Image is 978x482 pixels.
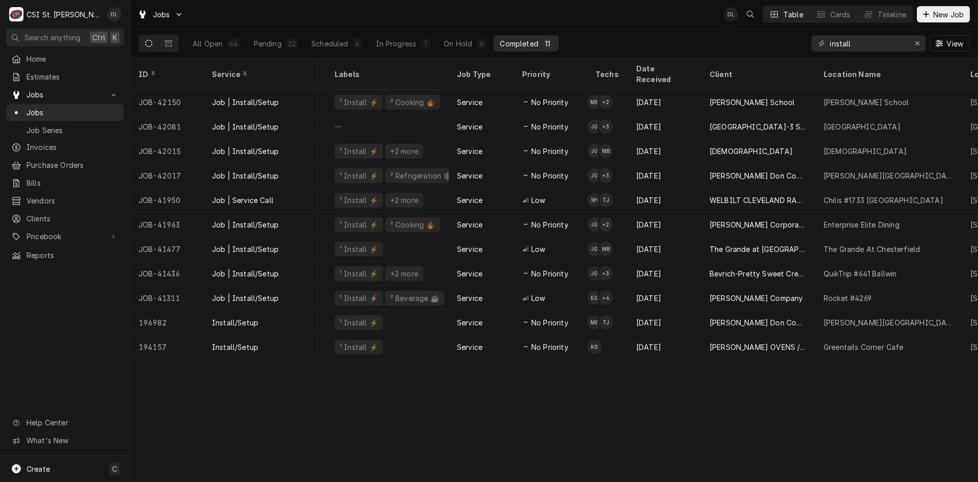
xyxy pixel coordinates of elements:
[6,50,124,67] a: Home
[339,219,379,230] div: ¹ Install ⚡️
[599,119,613,134] div: + 3
[710,146,793,157] div: [DEMOGRAPHIC_DATA]
[6,432,124,449] a: Go to What's New
[599,217,613,232] div: + 2
[824,244,920,255] div: The Grande At Chesterfield
[153,9,170,20] span: Jobs
[710,268,807,279] div: Bevrich-Pretty Sweet Creations
[599,266,613,281] div: + 3
[587,193,602,207] div: SH
[339,170,379,181] div: ¹ Install ⚡️
[724,7,738,21] div: David Lindsey's Avatar
[531,219,568,230] span: No Priority
[130,237,204,261] div: JOB-41477
[6,68,124,85] a: Estimates
[389,293,440,303] div: ² Beverage ☕️
[783,9,803,20] div: Table
[311,38,348,49] div: Scheduled
[212,195,274,206] div: Job | Service Call
[6,228,124,245] a: Go to Pricebook
[389,170,453,181] div: ² Refrigeration ❄️
[130,139,204,163] div: JOB-42015
[587,144,602,158] div: Jeff George's Avatar
[339,342,379,352] div: ¹ Install ⚡️
[824,268,896,279] div: QuikTrip #641 Ballwin
[254,38,282,49] div: Pending
[917,6,970,22] button: New Job
[339,244,379,255] div: ¹ Install ⚡️
[212,121,279,132] div: Job | Install/Setup
[212,317,258,328] div: Install/Setup
[587,242,602,256] div: Jeff George's Avatar
[587,266,602,281] div: JG
[531,195,545,206] span: Low
[130,114,204,139] div: JOB-42081
[457,170,482,181] div: Service
[599,144,613,158] div: Mike Barnett's Avatar
[422,38,428,49] div: 1
[457,146,482,157] div: Service
[139,69,194,80] div: ID
[288,38,296,49] div: 22
[212,146,279,157] div: Job | Install/Setup
[130,188,204,212] div: JOB-41950
[26,54,119,64] span: Home
[628,286,701,310] div: [DATE]
[710,170,807,181] div: [PERSON_NAME] Don Company
[113,32,117,43] span: K
[130,212,204,237] div: JOB-41963
[26,125,119,136] span: Job Series
[112,464,117,474] span: C
[599,242,613,256] div: Mike Barnett's Avatar
[628,188,701,212] div: [DATE]
[130,310,204,335] div: 196982
[339,293,379,303] div: ¹ Install ⚡️
[26,142,119,153] span: Invoices
[26,195,119,206] span: Vendors
[628,310,701,335] div: [DATE]
[531,342,568,352] span: No Priority
[628,163,701,188] div: [DATE]
[457,69,506,80] div: Job Type
[944,38,965,49] span: View
[212,342,258,352] div: Install/Setup
[587,291,602,305] div: EG
[878,9,906,20] div: Timeline
[457,195,482,206] div: Service
[6,86,124,103] a: Go to Jobs
[107,7,121,21] div: David Lindsey's Avatar
[587,242,602,256] div: JG
[824,170,954,181] div: [PERSON_NAME][GEOGRAPHIC_DATA]
[6,104,124,121] a: Jobs
[531,97,568,108] span: No Priority
[6,192,124,209] a: Vendors
[599,291,613,305] div: + 4
[628,90,701,114] div: [DATE]
[531,170,568,181] span: No Priority
[457,219,482,230] div: Service
[6,122,124,139] a: Job Series
[710,244,807,255] div: The Grande at [GEOGRAPHIC_DATA]
[531,121,568,132] span: No Priority
[26,107,119,118] span: Jobs
[742,6,758,22] button: Open search
[522,69,577,80] div: Priority
[457,342,482,352] div: Service
[26,177,119,188] span: Bills
[444,38,472,49] div: On Hold
[599,315,613,329] div: Trevor Johnson's Avatar
[824,195,943,206] div: Chilis #1733 [GEOGRAPHIC_DATA]
[26,71,119,82] span: Estimates
[595,69,620,80] div: Techs
[457,121,482,132] div: Service
[587,119,602,134] div: JG
[710,317,807,328] div: [PERSON_NAME] Don Company
[587,315,602,329] div: MB
[587,340,602,354] div: Kyle Smith's Avatar
[6,210,124,227] a: Clients
[587,168,602,183] div: JG
[628,139,701,163] div: [DATE]
[824,219,900,230] div: Enterprise Elite Dining
[6,139,124,156] a: Invoices
[130,163,204,188] div: JOB-42017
